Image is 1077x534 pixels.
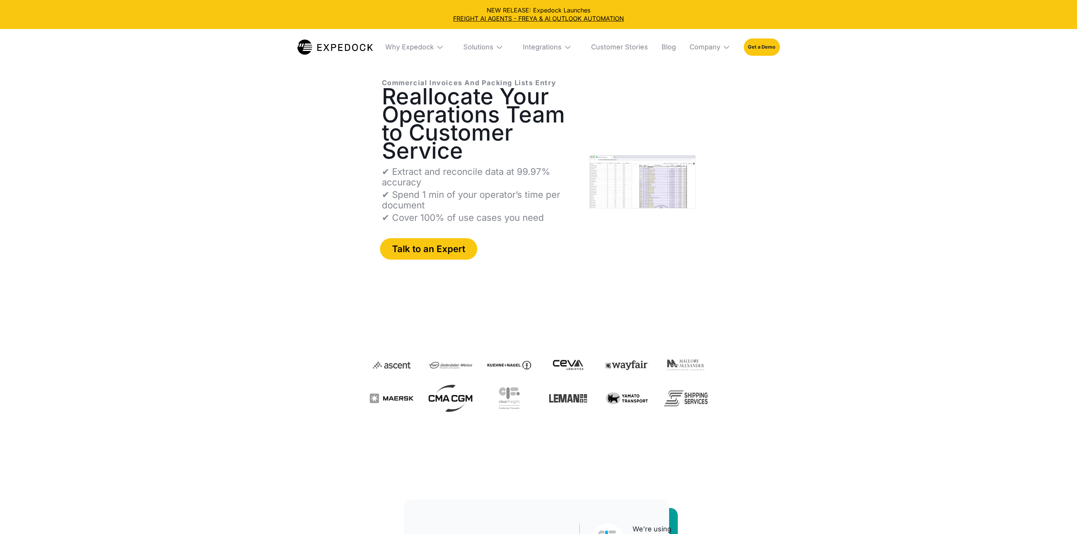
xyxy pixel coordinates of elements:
h1: Reallocate Your Operations Team to Customer Service [382,87,578,160]
a: open lightbox [590,155,696,209]
a: Customer Stories [585,29,648,65]
div: Why Expedock [379,29,450,65]
p: Commercial Invoices And Packing Lists Entry [382,78,556,87]
div: Integrations [523,43,562,52]
a: FREIGHT AI AGENTS - FREYA & AI OUTLOOK AUTOMATION [6,14,1071,23]
div: Solutions [457,29,509,65]
div: NEW RELEASE: Expedock Launches [6,6,1071,23]
p: ✔ Extract and reconcile data at 99.97% accuracy [382,167,578,188]
p: ✔ Spend 1 min of your operator’s time per document [382,190,578,211]
a: Get a Demo [744,38,780,56]
a: Blog [656,29,676,65]
div: Solutions [463,43,493,52]
div: Integrations [517,29,578,65]
p: ✔ Cover 100% of use cases you need [382,213,544,223]
div: Company [689,43,720,52]
a: Talk to an Expert [380,238,477,260]
div: Company [683,29,736,65]
div: Why Expedock [385,43,434,52]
